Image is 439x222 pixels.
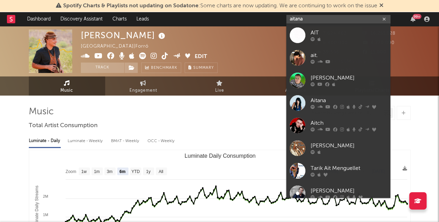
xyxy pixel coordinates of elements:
[286,92,390,114] a: Aitana
[286,15,390,24] input: Search for artists
[311,29,387,37] div: AIT
[285,87,306,95] span: Audience
[60,87,73,95] span: Music
[141,63,181,73] a: Benchmark
[286,159,390,182] a: Tarik Aït Menguellet
[151,64,177,72] span: Benchmark
[22,12,56,26] a: Dashboard
[311,97,387,105] div: Aitana
[286,137,390,159] a: [PERSON_NAME]
[411,16,415,22] button: 99+
[286,182,390,205] a: [PERSON_NAME]
[56,12,108,26] a: Discovery Assistant
[311,74,387,82] div: [PERSON_NAME]
[379,3,383,9] span: Dismiss
[119,169,125,174] text: 6m
[105,76,181,96] a: Engagement
[286,114,390,137] a: Aitch
[311,142,387,150] div: [PERSON_NAME]
[286,69,390,92] a: [PERSON_NAME]
[81,42,157,51] div: [GEOGRAPHIC_DATA] | Forró
[311,164,387,173] div: Tarik Aït Menguellet
[193,66,214,70] span: Summary
[66,169,76,174] text: Zoom
[94,169,100,174] text: 1m
[146,169,150,174] text: 1y
[413,14,421,19] div: 99 +
[29,122,98,130] span: Total Artist Consumption
[258,76,334,96] a: Audience
[159,169,163,174] text: All
[43,194,48,198] text: 2M
[43,213,48,217] text: 1M
[81,30,167,41] div: [PERSON_NAME]
[195,52,207,61] button: Edit
[286,47,390,69] a: ait.
[132,12,154,26] a: Leads
[111,135,141,147] div: BMAT - Weekly
[29,76,105,96] a: Music
[131,169,140,174] text: YTD
[311,187,387,195] div: [PERSON_NAME]
[107,169,112,174] text: 3m
[108,12,132,26] a: Charts
[215,87,224,95] span: Live
[63,3,377,9] span: : Some charts are now updating. We are continuing to work on the issue
[184,153,255,159] text: Luminate Daily Consumption
[81,169,87,174] text: 1w
[311,51,387,60] div: ait.
[63,3,199,9] span: Spotify Charts & Playlists not updating on Sodatone
[129,87,157,95] span: Engagement
[29,135,61,147] div: Luminate - Daily
[147,135,175,147] div: OCC - Weekly
[181,76,258,96] a: Live
[185,63,218,73] button: Summary
[68,135,104,147] div: Luminate - Weekly
[286,24,390,47] a: AIT
[311,119,387,128] div: Aitch
[81,63,124,73] button: Track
